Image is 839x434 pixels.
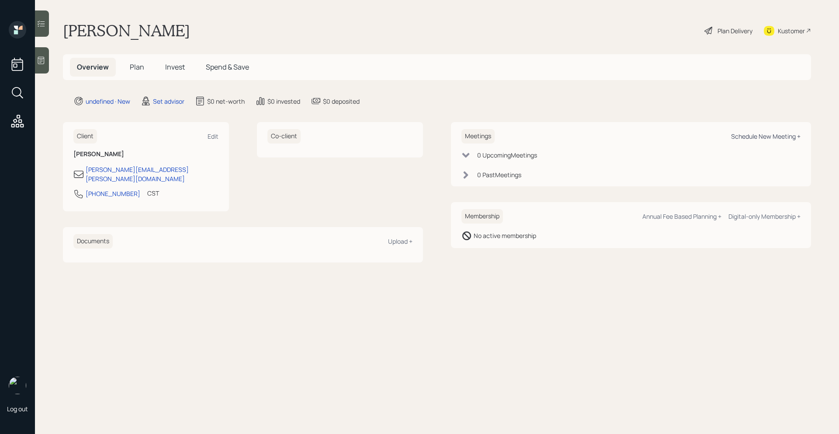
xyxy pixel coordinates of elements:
div: $0 net-worth [207,97,245,106]
div: CST [147,189,159,198]
div: Schedule New Meeting + [731,132,801,140]
h6: Meetings [461,129,495,143]
div: [PHONE_NUMBER] [86,189,140,198]
span: Plan [130,62,144,72]
div: Annual Fee Based Planning + [642,212,721,220]
div: Plan Delivery [718,26,752,35]
h1: [PERSON_NAME] [63,21,190,40]
div: 0 Upcoming Meeting s [477,150,537,160]
h6: Membership [461,209,503,224]
h6: Client [73,129,97,143]
div: undefined · New [86,97,130,106]
div: Edit [208,132,218,140]
div: $0 deposited [323,97,360,106]
div: Kustomer [778,26,805,35]
div: Set advisor [153,97,184,106]
span: Spend & Save [206,62,249,72]
div: $0 invested [267,97,300,106]
div: Upload + [388,237,413,245]
div: 0 Past Meeting s [477,170,521,179]
h6: [PERSON_NAME] [73,150,218,158]
span: Invest [165,62,185,72]
h6: Co-client [267,129,301,143]
span: Overview [77,62,109,72]
div: [PERSON_NAME][EMAIL_ADDRESS][PERSON_NAME][DOMAIN_NAME] [86,165,218,183]
img: retirable_logo.png [9,377,26,394]
div: Digital-only Membership + [728,212,801,220]
div: Log out [7,405,28,413]
div: No active membership [474,231,536,240]
h6: Documents [73,234,113,248]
